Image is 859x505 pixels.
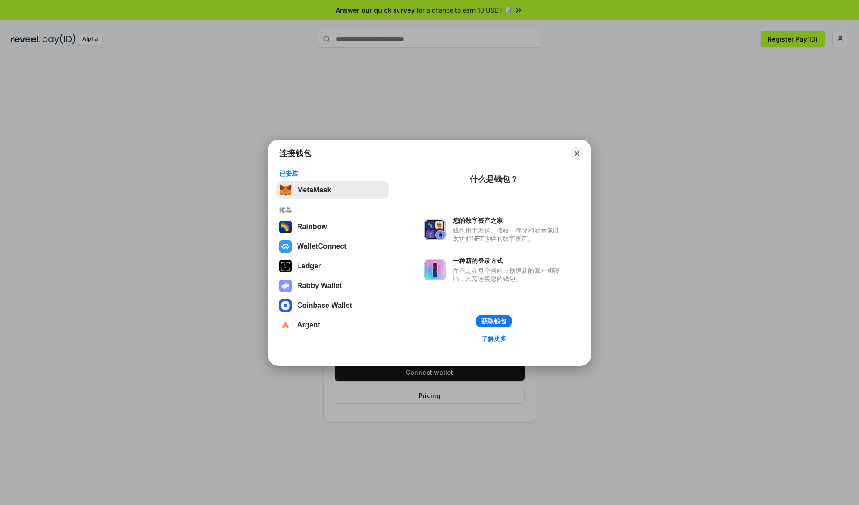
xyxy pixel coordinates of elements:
[279,260,292,272] img: svg+xml,%3Csvg%20xmlns%3D%22http%3A%2F%2Fwww.w3.org%2F2000%2Fsvg%22%20width%3D%2228%22%20height%3...
[279,184,292,196] img: svg+xml,%3Csvg%20fill%3D%22none%22%20height%3D%2233%22%20viewBox%3D%220%200%2035%2033%22%20width%...
[297,242,347,250] div: WalletConnect
[276,277,389,295] button: Rabby Wallet
[279,240,292,253] img: svg+xml,%3Csvg%20width%3D%2228%22%20height%3D%2228%22%20viewBox%3D%220%200%2028%2028%22%20fill%3D...
[470,174,518,185] div: 什么是钱包？
[424,219,446,240] img: svg+xml,%3Csvg%20xmlns%3D%22http%3A%2F%2Fwww.w3.org%2F2000%2Fsvg%22%20fill%3D%22none%22%20viewBox...
[276,181,389,199] button: MetaMask
[476,333,512,344] a: 了解更多
[476,315,512,327] button: 获取钱包
[424,259,446,280] img: svg+xml,%3Csvg%20xmlns%3D%22http%3A%2F%2Fwww.w3.org%2F2000%2Fsvg%22%20fill%3D%22none%22%20viewBox...
[297,262,321,270] div: Ledger
[297,223,327,231] div: Rainbow
[481,317,506,325] div: 获取钱包
[279,221,292,233] img: svg+xml,%3Csvg%20width%3D%22120%22%20height%3D%22120%22%20viewBox%3D%220%200%20120%20120%22%20fil...
[276,297,389,314] button: Coinbase Wallet
[297,282,342,290] div: Rabby Wallet
[276,316,389,334] button: Argent
[481,335,506,343] div: 了解更多
[279,319,292,331] img: svg+xml,%3Csvg%20width%3D%2228%22%20height%3D%2228%22%20viewBox%3D%220%200%2028%2028%22%20fill%3D...
[279,148,311,159] h1: 连接钱包
[279,299,292,312] img: svg+xml,%3Csvg%20width%3D%2228%22%20height%3D%2228%22%20viewBox%3D%220%200%2028%2028%22%20fill%3D...
[297,301,352,310] div: Coinbase Wallet
[279,280,292,292] img: svg+xml,%3Csvg%20xmlns%3D%22http%3A%2F%2Fwww.w3.org%2F2000%2Fsvg%22%20fill%3D%22none%22%20viewBox...
[571,147,583,160] button: Close
[279,206,386,214] div: 推荐
[276,238,389,255] button: WalletConnect
[279,170,386,178] div: 已安装
[453,267,564,283] div: 而不是在每个网站上创建新的账户和密码，只需连接您的钱包。
[276,218,389,236] button: Rainbow
[297,186,331,194] div: MetaMask
[453,226,564,242] div: 钱包用于发送、接收、存储和显示像以太坊和NFT这样的数字资产。
[453,257,564,265] div: 一种新的登录方式
[297,321,320,329] div: Argent
[276,257,389,275] button: Ledger
[453,216,564,225] div: 您的数字资产之家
